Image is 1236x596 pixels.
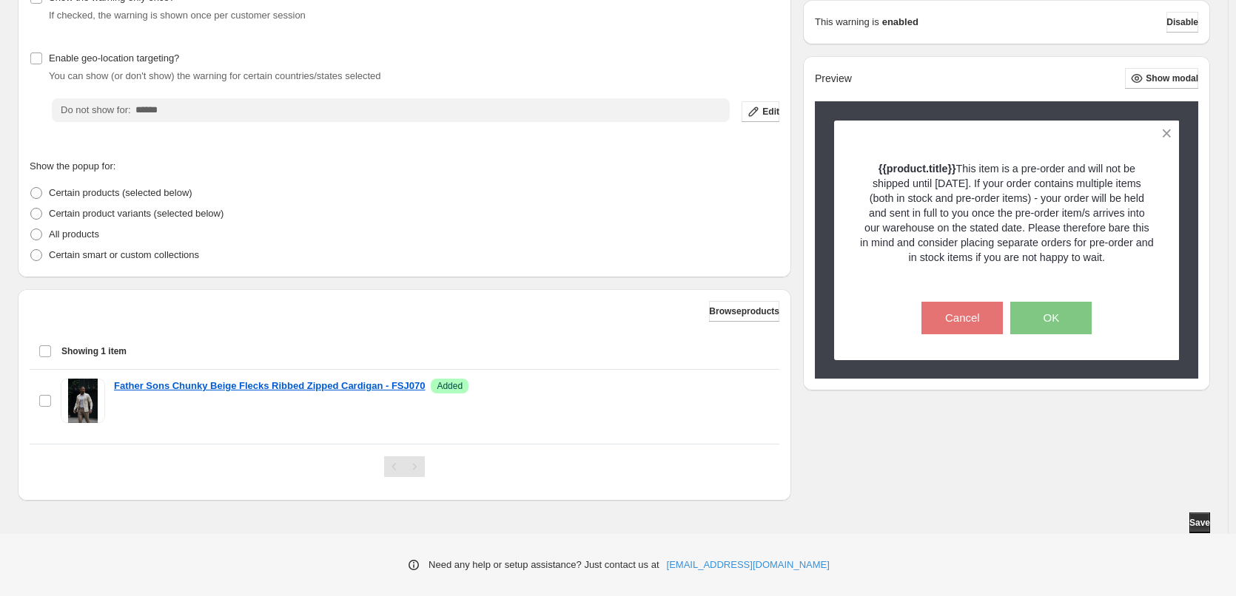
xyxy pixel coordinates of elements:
span: Showing 1 item [61,345,127,357]
h2: Preview [815,72,852,85]
p: This item is a pre-order and will not be shipped until [DATE]. If your order contains multiple it... [860,161,1154,265]
span: If checked, the warning is shown once per customer session [49,10,306,21]
span: Certain product variants (selected below) [49,208,224,219]
span: Added [437,380,463,392]
button: Edit [742,101,779,122]
strong: {{product.title}} [879,163,956,175]
button: OK [1010,302,1092,334]
span: Edit [762,106,779,118]
strong: enabled [882,15,918,30]
p: All products [49,227,99,242]
span: Certain products (selected below) [49,187,192,198]
span: Enable geo-location targeting? [49,53,179,64]
button: Disable [1166,12,1198,33]
span: Browse products [709,305,779,317]
p: Certain smart or custom collections [49,248,199,263]
span: Save [1189,517,1210,529]
span: Disable [1166,16,1198,28]
span: Show the popup for: [30,160,115,172]
a: Father Sons Chunky Beige Flecks Ribbed Zipped Cardigan - FSJ070 [114,379,425,393]
span: Do not show for: [61,104,131,115]
span: You can show (or don't show) the warning for certain countries/states selected [49,70,381,81]
p: This warning is [815,15,879,30]
button: Cancel [921,302,1003,334]
button: Save [1189,512,1210,533]
nav: Pagination [384,456,425,477]
button: Browseproducts [709,301,779,322]
span: Show modal [1146,72,1198,84]
a: [EMAIL_ADDRESS][DOMAIN_NAME] [667,558,830,572]
button: Show modal [1125,68,1198,89]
